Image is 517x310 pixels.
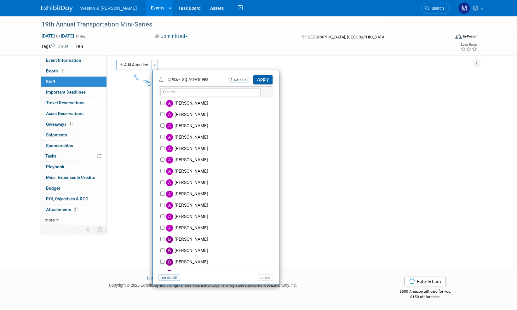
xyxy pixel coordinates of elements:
a: Edit [58,44,68,49]
span: 2 [73,207,78,212]
span: Booth [46,68,66,73]
td: -Tag Attendees [159,75,227,85]
a: Event Information [41,55,106,66]
div: $150 off for them. [374,294,476,300]
img: A.jpg [166,157,173,164]
img: B.jpg [166,259,173,266]
div: 19th Annual Transportation Mini-Series [39,19,440,30]
a: Sponsorships [41,141,106,151]
div: In-Person [462,34,477,39]
span: Search [429,6,444,11]
label: [PERSON_NAME] [164,211,275,222]
img: A.jpg [166,111,173,118]
label: [PERSON_NAME] [164,200,275,211]
div: Event Rating [460,43,477,46]
a: Playbook [41,162,106,172]
a: more [41,215,106,225]
img: A.jpg [166,191,173,198]
img: B.jpg [166,236,173,243]
label: [PERSON_NAME] [164,109,275,120]
label: [PERSON_NAME] [164,234,275,245]
button: Add Attendee [116,60,152,70]
label: [PERSON_NAME] [164,188,275,200]
sup: ® [219,283,221,286]
a: Travel Reservations [41,98,106,108]
button: Committed [152,33,190,40]
img: A.jpg [166,225,173,232]
img: A.jpg [166,145,173,152]
button: cancel [257,274,273,281]
span: 1 [68,122,73,126]
span: Travel Reservations [46,100,84,105]
a: Tasks [41,151,106,161]
a: Asset Reservations [41,108,106,119]
span: more [45,217,55,222]
label: [PERSON_NAME] [164,143,275,154]
div: TRN [74,43,85,50]
span: Attachments [46,207,78,212]
img: A.jpg [166,123,173,129]
img: A.jpg [166,134,173,141]
label: [PERSON_NAME] [164,268,275,279]
img: A.jpg [166,202,173,209]
div: Event Format [413,33,478,42]
td: Personalize Event Tab Strip [83,226,94,234]
span: Misc. Expenses & Credits [46,175,95,180]
label: [PERSON_NAME] [164,222,275,234]
label: [PERSON_NAME] [164,256,275,268]
div: Copyright © 2025 ExhibitDay, Inc. All rights reserved. ExhibitDay is a registered trademark of Ex... [41,281,365,288]
img: A.jpg [166,179,173,186]
a: Refer & Earn [404,277,446,286]
a: Misc. Expenses & Credits [41,172,106,183]
a: Staff [41,77,106,87]
img: ExhibitDay [41,5,73,12]
a: Giveaways1 [41,119,106,129]
span: Playbook [46,164,64,169]
span: (1 day) [75,34,87,38]
span: Booth not reserved yet [60,68,66,73]
a: Blog [147,276,155,280]
img: A.jpg [166,213,173,220]
span: Asset Reservations [46,111,83,116]
label: [PERSON_NAME] [164,154,275,166]
a: Booth [41,66,106,76]
span: [DATE] [DATE] [41,33,74,39]
label: [PERSON_NAME] [164,132,275,143]
img: Mary Ann Trujillo [458,2,470,14]
img: B.jpg [166,247,173,254]
td: Tags [41,43,68,50]
label: [PERSON_NAME] [164,98,275,109]
div: Tag People [142,77,255,86]
label: [PERSON_NAME] [164,120,275,132]
img: A.jpg [166,100,173,107]
span: Important Deadlines [46,89,86,95]
span: Weston & [PERSON_NAME] [80,6,137,11]
img: A.jpg [166,168,173,175]
span: Sponsorships [46,143,73,148]
input: Search [160,88,261,96]
a: Budget [41,183,106,193]
td: Toggle Event Tabs [94,226,106,234]
button: Apply [253,75,273,84]
span: 1 selected [228,77,250,83]
span: Tasks [45,153,56,158]
span: Event Information [46,58,81,63]
div: $500 Amazon gift card for you, [374,285,476,299]
button: select all [158,274,180,281]
span: ROI, Objectives & ROO [46,196,88,201]
span: Staff [46,79,55,84]
span: to [55,33,61,38]
span: Giveaways [46,122,73,127]
span: [GEOGRAPHIC_DATA], [GEOGRAPHIC_DATA] [307,35,385,39]
a: Attachments2 [41,204,106,215]
i: Quick [168,77,178,82]
a: ROI, Objectives & ROO [41,194,106,204]
label: [PERSON_NAME] [164,177,275,188]
img: Format-Inperson.png [455,34,462,39]
span: Budget [46,186,60,191]
span: Shipments [46,132,67,137]
a: Shipments [41,130,106,140]
label: [PERSON_NAME] [164,166,275,177]
a: Important Deadlines [41,87,106,97]
img: B.jpg [166,270,173,277]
